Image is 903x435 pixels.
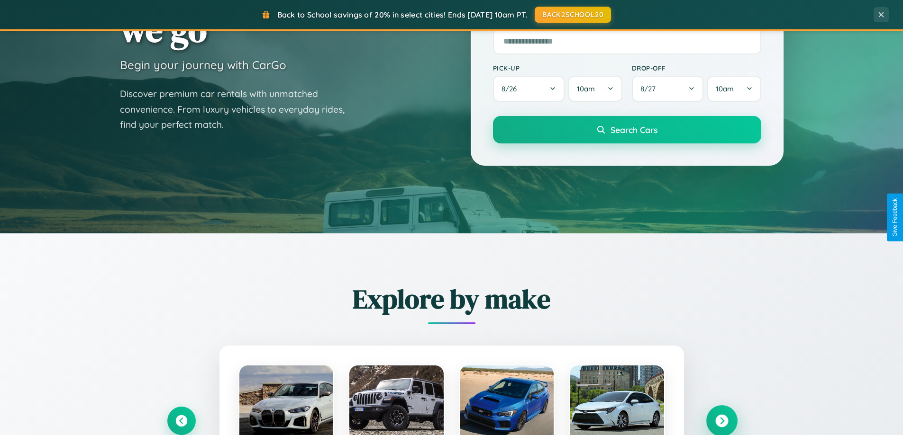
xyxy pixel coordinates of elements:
h3: Begin your journey with CarGo [120,58,286,72]
button: 10am [568,76,622,102]
label: Drop-off [632,64,761,72]
button: 8/26 [493,76,565,102]
span: Back to School savings of 20% in select cities! Ends [DATE] 10am PT. [277,10,528,19]
p: Discover premium car rentals with unmatched convenience. From luxury vehicles to everyday rides, ... [120,86,357,133]
span: 10am [577,84,595,93]
h2: Explore by make [167,281,736,317]
span: 8 / 27 [640,84,660,93]
button: Search Cars [493,116,761,143]
span: Search Cars [611,124,657,135]
button: 10am [707,76,761,102]
label: Pick-up [493,64,622,72]
button: 8/27 [632,76,704,102]
span: 8 / 26 [502,84,521,93]
span: 10am [716,84,734,93]
button: BACK2SCHOOL20 [535,7,611,23]
div: Give Feedback [892,198,898,237]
